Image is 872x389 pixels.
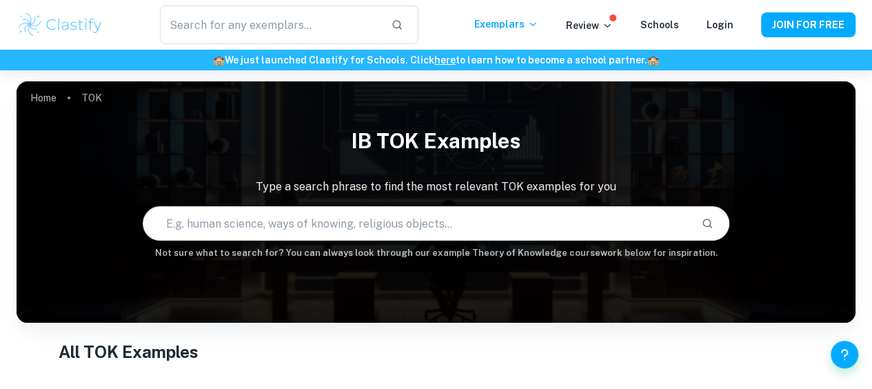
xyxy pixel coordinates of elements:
h6: Not sure what to search for? You can always look through our example Theory of Knowledge coursewo... [17,246,855,260]
button: Help and Feedback [831,341,858,368]
a: Home [30,88,57,108]
h1: IB TOK examples [17,120,855,162]
a: here [434,54,456,66]
h1: All TOK Examples [59,339,813,364]
button: JOIN FOR FREE [761,12,855,37]
img: Clastify logo [17,11,104,39]
a: Schools [640,19,679,30]
p: Exemplars [474,17,538,32]
span: 🏫 [647,54,659,66]
input: E.g. human science, ways of knowing, religious objects... [143,204,691,243]
span: 🏫 [213,54,225,66]
button: Search [696,212,719,235]
input: Search for any exemplars... [160,6,381,44]
p: Type a search phrase to find the most relevant TOK examples for you [17,179,855,195]
p: TOK [81,90,102,106]
h6: We just launched Clastify for Schools. Click to learn how to become a school partner. [3,52,869,68]
a: Login [707,19,733,30]
p: Review [566,18,613,33]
